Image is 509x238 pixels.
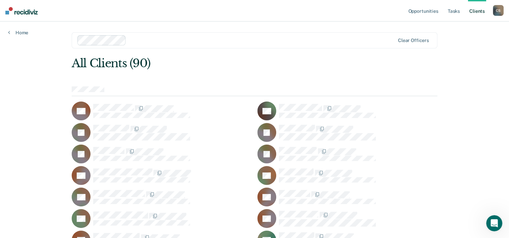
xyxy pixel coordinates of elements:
div: C S [493,5,504,16]
div: All Clients (90) [72,56,364,70]
div: Clear officers [398,38,429,43]
button: CS [493,5,504,16]
iframe: Intercom live chat [486,215,502,231]
a: Home [8,30,28,36]
img: Recidiviz [5,7,38,14]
